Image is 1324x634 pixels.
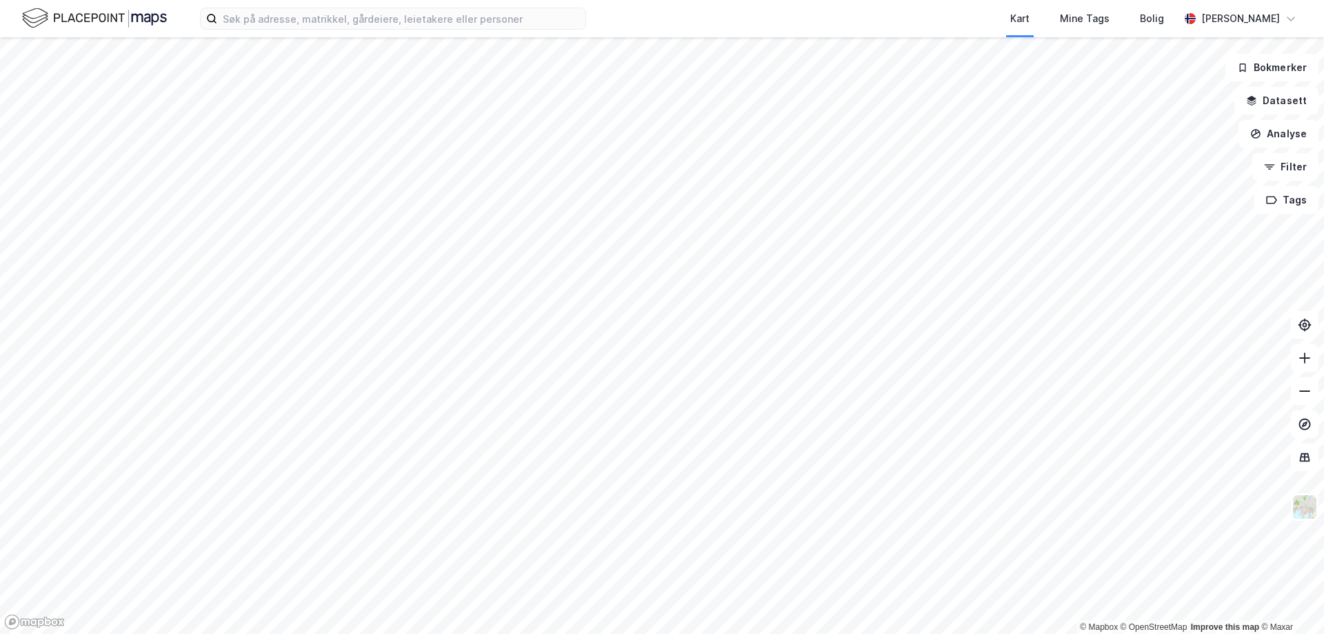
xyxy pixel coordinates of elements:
[1140,10,1164,27] div: Bolig
[1252,153,1318,181] button: Filter
[1060,10,1110,27] div: Mine Tags
[1080,622,1118,632] a: Mapbox
[1292,494,1318,520] img: Z
[217,8,585,29] input: Søk på adresse, matrikkel, gårdeiere, leietakere eller personer
[1225,54,1318,81] button: Bokmerker
[1010,10,1030,27] div: Kart
[1121,622,1187,632] a: OpenStreetMap
[1238,120,1318,148] button: Analyse
[1254,186,1318,214] button: Tags
[1234,87,1318,115] button: Datasett
[22,6,167,30] img: logo.f888ab2527a4732fd821a326f86c7f29.svg
[4,614,65,630] a: Mapbox homepage
[1191,622,1259,632] a: Improve this map
[1255,568,1324,634] div: Kontrollprogram for chat
[1201,10,1280,27] div: [PERSON_NAME]
[1255,568,1324,634] iframe: Chat Widget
